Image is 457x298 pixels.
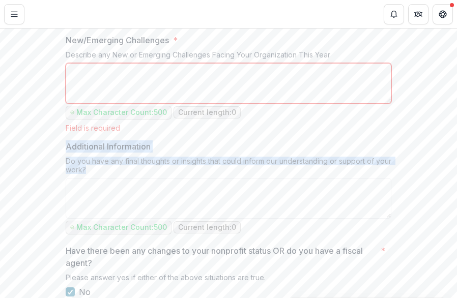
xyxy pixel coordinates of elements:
p: Have there been any changes to your nonprofit status OR do you have a fiscal agent? [66,245,377,269]
button: Notifications [384,4,404,24]
div: Do you have any final thoughts or insights that could inform our understanding or support of your... [66,157,391,178]
div: Describe any New or Emerging Challenges Facing Your Organization This Year [66,50,391,63]
p: Additional Information [66,140,151,153]
button: Get Help [433,4,453,24]
p: New/Emerging Challenges [66,34,169,46]
span: No [79,286,91,298]
button: Toggle Menu [4,4,24,24]
button: Partners [408,4,429,24]
p: Max Character Count: 500 [76,108,167,117]
div: Please answer yes if either of the above situations are true. [66,273,391,286]
p: Max Character Count: 500 [76,223,167,232]
p: Current length: 0 [178,108,236,117]
div: Field is required [66,124,391,132]
p: Current length: 0 [178,223,236,232]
